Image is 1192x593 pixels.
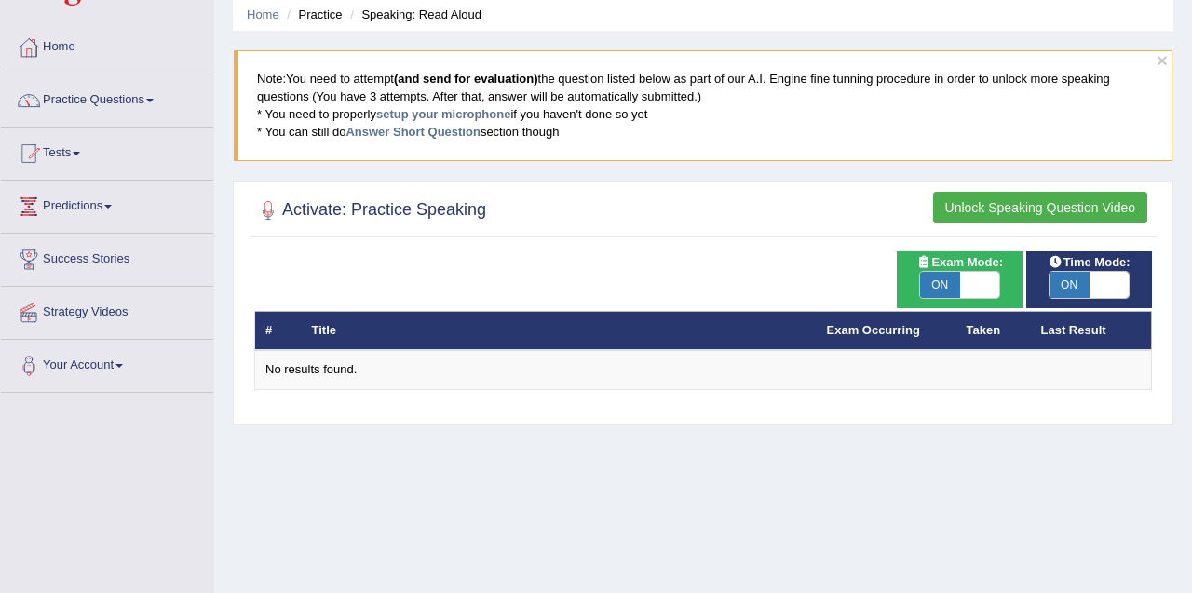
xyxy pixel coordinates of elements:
[1,287,213,333] a: Strategy Videos
[909,252,1009,272] span: Exam Mode:
[1,128,213,174] a: Tests
[257,72,286,86] span: Note:
[933,192,1147,223] button: Unlock Speaking Question Video
[302,311,817,350] th: Title
[1157,50,1168,70] button: ×
[1031,311,1152,350] th: Last Result
[897,251,1023,308] div: Show exams occurring in exams
[827,323,920,337] a: Exam Occurring
[1,21,213,68] a: Home
[254,196,486,224] h2: Activate: Practice Speaking
[234,50,1172,160] blockquote: You need to attempt the question listed below as part of our A.I. Engine fine tunning procedure i...
[265,361,1141,379] div: No results found.
[376,107,510,121] a: setup your microphone
[1050,272,1090,298] span: ON
[345,125,480,139] a: Answer Short Question
[956,311,1031,350] th: Taken
[920,272,960,298] span: ON
[1,234,213,280] a: Success Stories
[345,6,481,23] li: Speaking: Read Aloud
[1,340,213,386] a: Your Account
[394,72,538,86] b: (and send for evaluation)
[1,181,213,227] a: Predictions
[1041,252,1138,272] span: Time Mode:
[1,74,213,121] a: Practice Questions
[255,311,302,350] th: #
[282,6,342,23] li: Practice
[247,7,279,21] a: Home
